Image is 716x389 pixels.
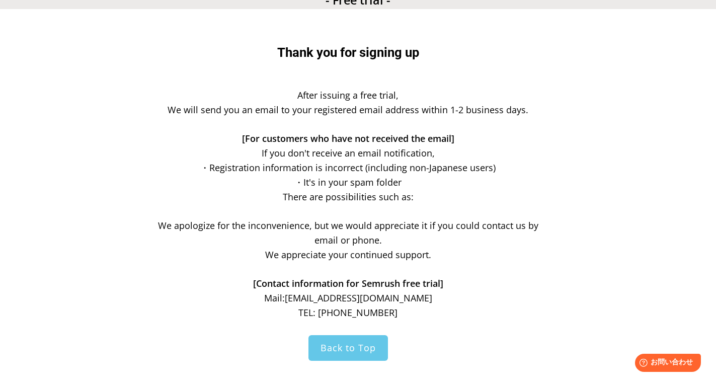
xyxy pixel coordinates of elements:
[626,350,705,378] iframe: Help widget launcher
[308,335,388,361] a: Back to Top
[298,306,397,319] font: TEL: [PHONE_NUMBER]
[253,277,443,289] font: [Contact information for Semrush free trial]
[297,89,399,101] font: After issuing a free trial,
[283,191,414,203] font: There are possibilities such as:
[321,342,376,354] font: Back to Top
[158,219,538,246] font: We apologize for the inconvenience, but we would appreciate it if you could contact us by email o...
[294,176,402,188] font: ・It's in your spam folder
[264,292,285,304] font: Mail:
[200,162,496,174] font: ・Registration information is incorrect (including non-Japanese users)
[285,292,432,304] font: [EMAIL_ADDRESS][DOMAIN_NAME]
[242,132,454,144] font: [For customers who have not received the email]
[168,104,528,116] font: We will send you an email to your registered email address within 1-2 business days.
[277,45,419,60] font: Thank you for signing up
[262,147,435,159] font: If you don't receive an email notification,
[265,249,431,261] font: We appreciate your continued support.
